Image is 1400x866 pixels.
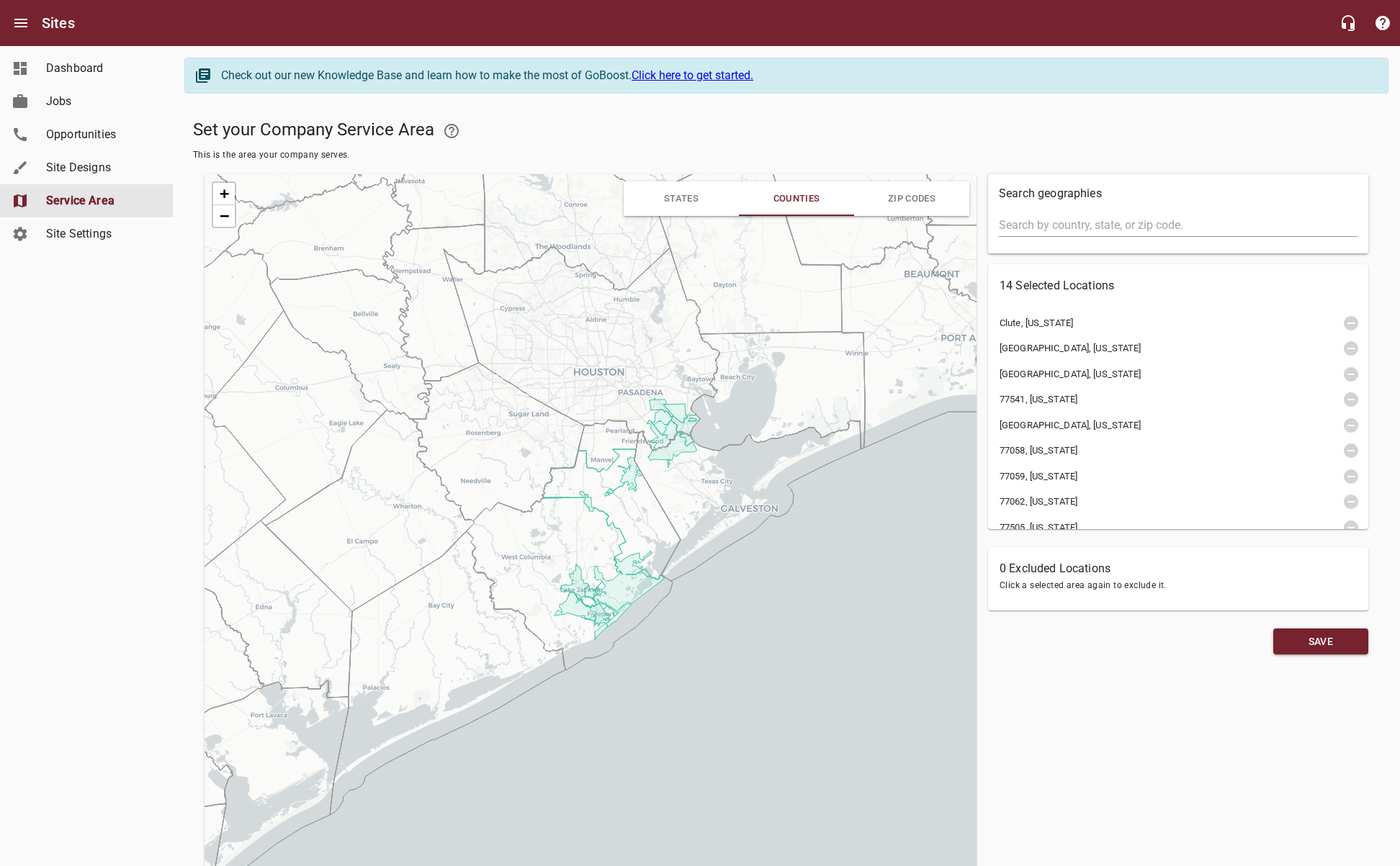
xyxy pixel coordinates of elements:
[1365,6,1400,40] button: Support Portal
[1000,443,1194,458] span: 77058, [US_STATE]
[632,68,753,82] a: Click here to get started.
[193,114,1380,148] h5: Set your Company Service Area
[1000,418,1226,433] span: [GEOGRAPHIC_DATA], [US_STATE]
[42,12,75,35] h6: Sites
[1000,559,1357,579] h6: 0 Excluded Locations
[1000,367,1226,382] span: [GEOGRAPHIC_DATA], [US_STATE]
[1000,276,1357,296] h6: 14 Selected Locations
[999,214,1358,237] input: Search by country, state, or zip code.
[220,207,229,225] span: −
[213,183,235,205] a: Zoom in
[999,185,1358,202] p: Search geographies
[1000,316,1192,330] span: Clute, [US_STATE]
[664,193,699,204] span: States
[1000,579,1357,593] span: Click a selected area again to exclude it.
[4,6,38,40] button: Open drawer
[1000,469,1194,484] span: 77059, [US_STATE]
[434,114,469,148] a: Learn more about your Service Area
[1331,6,1365,40] button: Live Chat
[1000,495,1194,509] span: 77062, [US_STATE]
[46,225,156,243] span: Site Settings
[46,60,156,77] span: Dashboard
[1000,392,1194,407] span: 77541, [US_STATE]
[221,67,1373,84] div: Check out our new Knowledge Base and learn how to make the most of GoBoost.
[220,184,229,202] span: +
[46,159,156,176] span: Site Designs
[1273,628,1368,655] button: Save
[888,193,935,204] span: ZIP Codes
[46,192,156,209] span: Service Area
[213,205,235,227] a: Zoom out
[46,126,156,143] span: Opportunities
[773,193,820,204] span: Counties
[193,148,1380,163] span: This is the area your company serves.
[1000,520,1194,535] span: 77505, [US_STATE]
[46,93,156,110] span: Jobs
[1285,633,1357,651] span: Save
[1000,341,1226,356] span: [GEOGRAPHIC_DATA], [US_STATE]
